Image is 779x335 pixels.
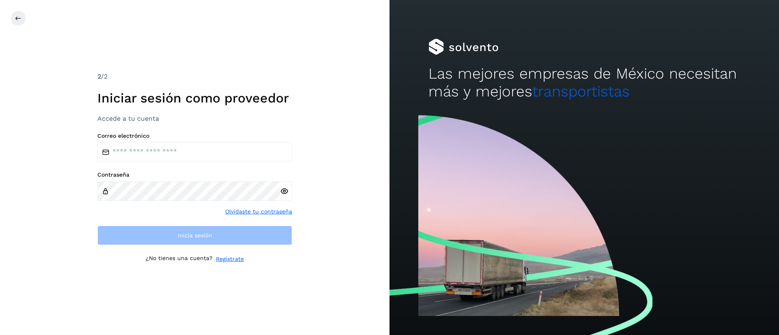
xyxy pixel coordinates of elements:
[178,233,212,238] span: Inicia sesión
[97,90,292,106] h1: Iniciar sesión como proveedor
[97,73,101,80] span: 2
[97,171,292,178] label: Contraseña
[532,83,630,100] span: transportistas
[97,115,292,122] h3: Accede a tu cuenta
[97,226,292,245] button: Inicia sesión
[97,72,292,81] div: /2
[225,207,292,216] a: Olvidaste tu contraseña
[216,255,244,263] a: Regístrate
[428,65,740,101] h2: Las mejores empresas de México necesitan más y mejores
[146,255,213,263] p: ¿No tienes una cuenta?
[97,132,292,139] label: Correo electrónico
